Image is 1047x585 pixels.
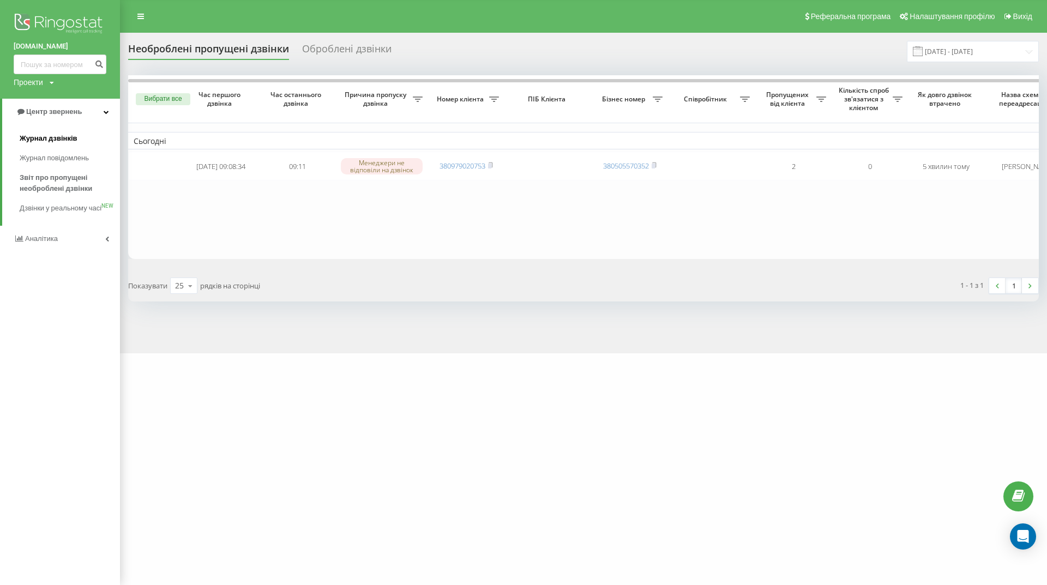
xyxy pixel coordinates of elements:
[350,158,413,174] font: Менеджери не відповіли на дзвінок
[910,12,995,21] font: Налаштування профілю
[175,280,184,291] font: 25
[128,281,167,291] font: Показувати
[811,12,891,21] font: Реферальна програма
[14,11,106,38] img: Ringostat logo
[196,161,245,171] font: [DATE] 09:08:34
[101,203,113,209] font: NEW
[14,55,106,74] input: Пошук за номером
[198,90,240,108] font: Час першого дзвінка
[839,86,889,112] font: Кількість спроб зв'язатися з клієнтом
[136,93,190,105] button: Вибрати все
[766,90,809,108] font: Пропущених від клієнта
[999,90,1045,108] font: Назва схеми переадресації
[20,173,92,192] font: Звіт про пропущені необроблені дзвінки
[26,107,82,116] font: Центр звернень
[20,134,77,142] font: Журнал дзвінків
[144,95,182,102] font: Вибрати все
[20,148,120,168] a: Журнал повідомлень
[20,204,101,212] font: Дзвінки у реальному часі
[1012,281,1016,291] font: 1
[603,161,649,171] a: 380505570352
[528,94,565,104] font: ПІБ Клієнта
[20,168,120,198] a: Звіт про пропущені необроблені дзвінки
[20,198,120,218] a: Дзвінки у реальному часіNEW
[302,42,392,55] font: Оброблені дзвінки
[128,42,289,55] font: Необроблені пропущені дзвінки
[918,90,972,108] font: Як довго дзвінок втрачено
[923,161,970,171] font: 5 хвилин тому
[440,161,485,171] a: 380979020753
[25,234,58,243] font: Аналітика
[14,42,68,50] font: [DOMAIN_NAME]
[289,161,306,171] font: 09:11
[792,161,796,171] font: 2
[684,94,727,104] font: Співробітник
[868,161,872,171] font: 0
[345,90,406,108] font: Причина пропуску дзвінка
[602,94,645,104] font: Бізнес номер
[200,281,260,291] font: рядків на сторінці
[14,78,43,87] font: Проекти
[20,154,89,162] font: Журнал повідомлень
[2,99,120,125] a: Центр звернень
[14,41,106,52] a: [DOMAIN_NAME]
[1013,12,1032,21] font: Вихід
[134,136,166,146] font: Сьогодні
[960,280,984,290] font: 1 - 1 з 1
[270,90,321,108] font: Час останнього дзвінка
[1010,523,1036,550] div: Open Intercom Messenger
[20,129,120,148] a: Журнал дзвінків
[437,94,484,104] font: Номер клієнта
